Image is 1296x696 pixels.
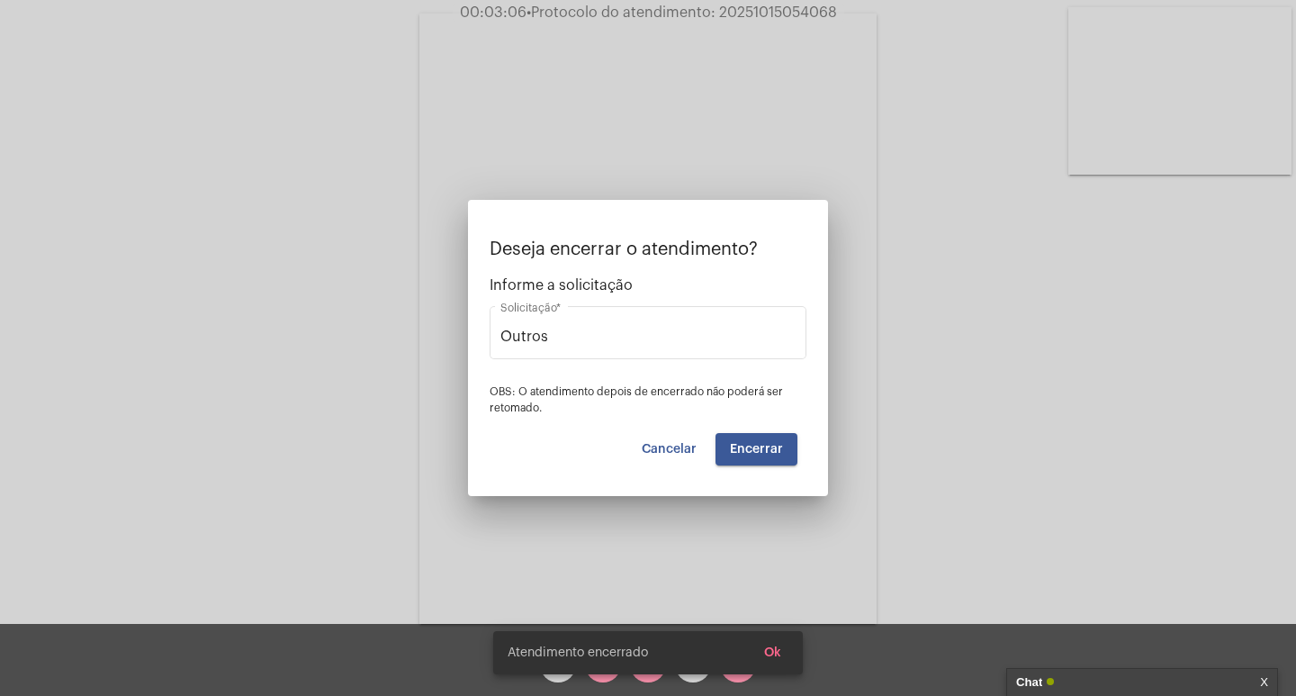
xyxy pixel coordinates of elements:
span: Cancelar [642,443,697,456]
span: Atendimento encerrado [508,644,648,662]
input: Buscar solicitação [500,329,796,345]
span: 00:03:06 [460,5,526,20]
a: X [1260,669,1268,696]
p: Deseja encerrar o atendimento? [490,240,806,259]
strong: Chat [1016,669,1042,696]
span: Online [1047,678,1054,685]
button: Encerrar [715,433,797,466]
span: Informe a solicitação [490,277,806,294]
span: Ok [764,646,781,659]
span: Protocolo do atendimento: 20251015054068 [526,5,837,20]
span: • [526,5,531,20]
span: Encerrar [730,443,783,456]
button: Cancelar [627,433,711,466]
span: OBS: O atendimento depois de encerrado não poderá ser retomado. [490,386,783,413]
